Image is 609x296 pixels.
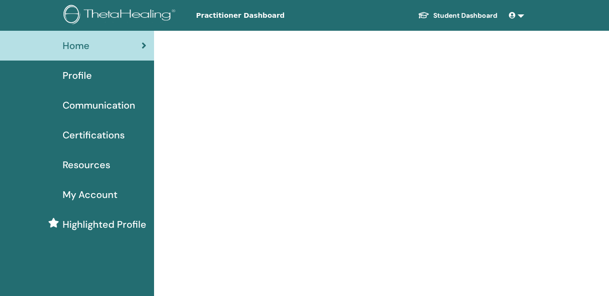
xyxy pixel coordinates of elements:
[63,98,135,112] span: Communication
[196,11,340,21] span: Practitioner Dashboard
[410,7,505,25] a: Student Dashboard
[418,11,429,19] img: graduation-cap-white.svg
[63,187,117,202] span: My Account
[63,217,146,232] span: Highlighted Profile
[63,68,92,83] span: Profile
[63,38,90,53] span: Home
[63,158,110,172] span: Resources
[64,5,179,26] img: logo.png
[63,128,125,142] span: Certifications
